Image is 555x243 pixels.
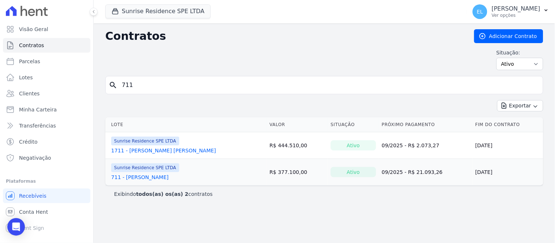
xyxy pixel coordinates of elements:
[19,74,33,81] span: Lotes
[111,163,179,172] span: Sunrise Residence SPE LTDA
[19,90,40,97] span: Clientes
[19,138,38,145] span: Crédito
[3,54,90,69] a: Parcelas
[331,140,376,151] div: Ativo
[19,42,44,49] span: Contratos
[109,81,117,90] i: search
[267,159,328,186] td: R$ 377.100,00
[472,159,543,186] td: [DATE]
[19,58,40,65] span: Parcelas
[19,122,56,129] span: Transferências
[3,38,90,53] a: Contratos
[497,100,543,111] button: Exportar
[6,177,87,186] div: Plataformas
[331,167,376,177] div: Ativo
[117,78,540,92] input: Buscar por nome do lote
[382,143,440,148] a: 09/2025 - R$ 2.073,27
[3,134,90,149] a: Crédito
[114,190,213,198] p: Exibindo contratos
[267,132,328,159] td: R$ 444.510,00
[111,137,179,145] span: Sunrise Residence SPE LTDA
[3,22,90,37] a: Visão Geral
[3,151,90,165] a: Negativação
[379,117,473,132] th: Próximo Pagamento
[267,117,328,132] th: Valor
[3,102,90,117] a: Minha Carteira
[328,117,379,132] th: Situação
[7,218,25,236] div: Open Intercom Messenger
[19,192,46,200] span: Recebíveis
[3,86,90,101] a: Clientes
[467,1,555,22] button: EL [PERSON_NAME] Ver opções
[496,49,543,56] label: Situação:
[492,5,540,12] p: [PERSON_NAME]
[3,205,90,219] a: Conta Hent
[474,29,543,43] a: Adicionar Contrato
[477,9,483,14] span: EL
[3,189,90,203] a: Recebíveis
[382,169,443,175] a: 09/2025 - R$ 21.093,26
[19,208,48,216] span: Conta Hent
[3,70,90,85] a: Lotes
[111,147,216,154] a: 1711 - [PERSON_NAME] [PERSON_NAME]
[19,106,57,113] span: Minha Carteira
[136,191,188,197] b: todos(as) os(as) 2
[105,30,462,43] h2: Contratos
[472,117,543,132] th: Fim do Contrato
[105,117,267,132] th: Lote
[492,12,540,18] p: Ver opções
[19,154,51,162] span: Negativação
[472,132,543,159] td: [DATE]
[105,4,211,18] button: Sunrise Residence SPE LTDA
[3,118,90,133] a: Transferências
[111,174,169,181] a: 711 - [PERSON_NAME]
[19,26,48,33] span: Visão Geral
